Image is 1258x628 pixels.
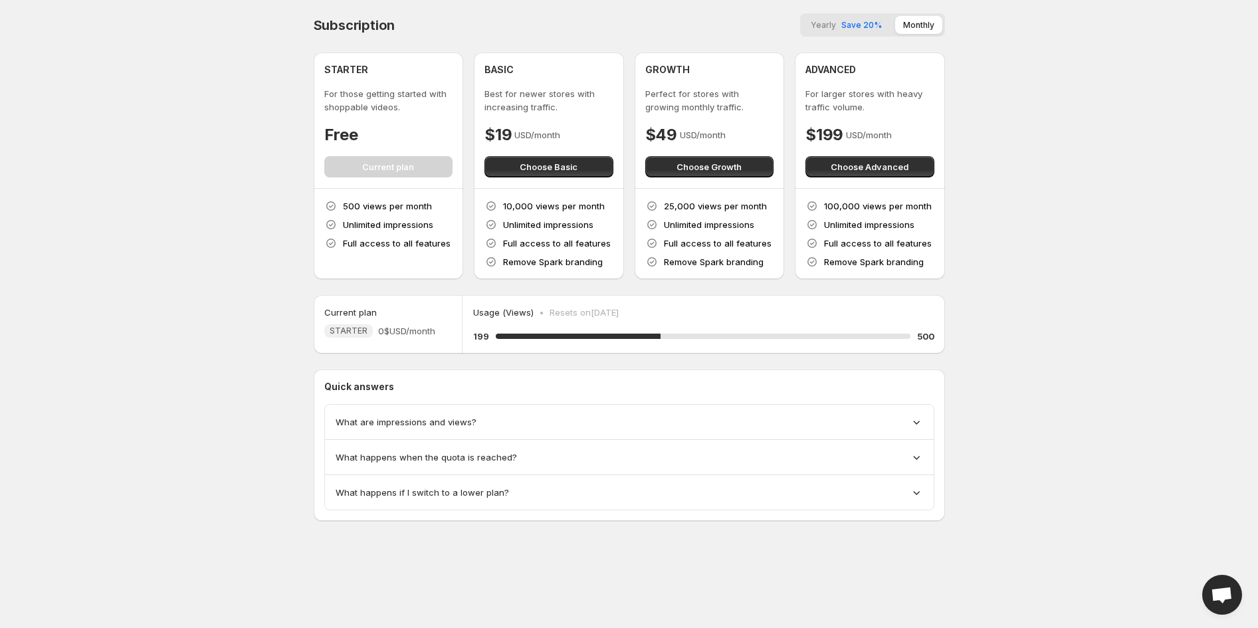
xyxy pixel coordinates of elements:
p: Perfect for stores with growing monthly traffic. [645,87,774,114]
p: Remove Spark branding [664,255,764,268]
span: Yearly [811,20,836,30]
h5: 199 [473,330,489,343]
h4: ADVANCED [805,63,856,76]
span: Choose Basic [520,160,577,173]
p: Unlimited impressions [824,218,914,231]
p: Full access to all features [503,237,611,250]
p: Remove Spark branding [824,255,924,268]
span: Choose Growth [677,160,742,173]
p: Usage (Views) [473,306,534,319]
button: Choose Advanced [805,156,934,177]
p: Full access to all features [824,237,932,250]
h4: Free [324,124,358,146]
p: Quick answers [324,380,934,393]
p: USD/month [680,128,726,142]
h4: $199 [805,124,843,146]
p: 500 views per month [343,199,432,213]
button: YearlySave 20% [803,16,890,34]
p: Resets on [DATE] [550,306,619,319]
h4: $49 [645,124,677,146]
span: What are impressions and views? [336,415,476,429]
h4: Subscription [314,17,395,33]
p: Full access to all features [664,237,772,250]
p: 25,000 views per month [664,199,767,213]
p: USD/month [514,128,560,142]
p: Unlimited impressions [503,218,593,231]
span: What happens if I switch to a lower plan? [336,486,509,499]
div: Open chat [1202,575,1242,615]
p: 100,000 views per month [824,199,932,213]
p: 10,000 views per month [503,199,605,213]
span: STARTER [330,326,367,336]
button: Choose Growth [645,156,774,177]
span: Choose Advanced [831,160,908,173]
span: What happens when the quota is reached? [336,451,517,464]
p: Full access to all features [343,237,451,250]
h4: GROWTH [645,63,690,76]
h4: STARTER [324,63,368,76]
button: Monthly [895,16,942,34]
p: Unlimited impressions [343,218,433,231]
h4: $19 [484,124,512,146]
p: Best for newer stores with increasing traffic. [484,87,613,114]
p: • [539,306,544,319]
h5: 500 [917,330,934,343]
h4: BASIC [484,63,514,76]
span: Save 20% [841,20,882,30]
p: USD/month [846,128,892,142]
p: Unlimited impressions [664,218,754,231]
p: For larger stores with heavy traffic volume. [805,87,934,114]
button: Choose Basic [484,156,613,177]
p: Remove Spark branding [503,255,603,268]
p: For those getting started with shoppable videos. [324,87,453,114]
h5: Current plan [324,306,377,319]
span: 0$ USD/month [378,324,435,338]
